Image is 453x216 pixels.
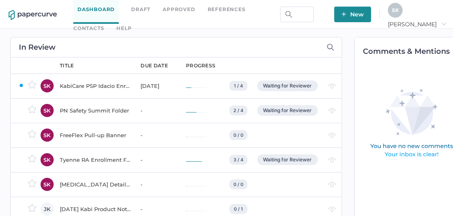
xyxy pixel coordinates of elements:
div: [DATE] [140,81,176,91]
div: Waiting for Reviewer [257,154,318,165]
a: Contacts [73,24,104,33]
span: S K [392,7,399,13]
div: SK [41,129,54,142]
img: star-inactive.70f2008a.svg [28,80,36,89]
img: star-inactive.70f2008a.svg [28,154,36,163]
img: eye-light-gray.b6d092a5.svg [328,83,336,89]
img: eye-light-gray.b6d092a5.svg [328,157,336,163]
img: eye-light-gray.b6d092a5.svg [328,133,336,138]
img: star-inactive.70f2008a.svg [28,179,36,187]
div: PN Safety Summit Folder [60,106,131,115]
img: star-inactive.70f2008a.svg [28,130,36,138]
div: Tyenne RA Enrollment Form [60,155,131,165]
img: eye-light-gray.b6d092a5.svg [328,207,336,212]
span: [PERSON_NAME] [388,21,446,28]
img: search-icon-expand.c6106642.svg [327,44,334,51]
div: FreeFlex Pull-up Banner [60,130,131,140]
div: [DATE] Kabi Product Notification Campaign report [60,204,131,214]
div: JK [41,202,54,216]
img: eye-light-gray.b6d092a5.svg [328,182,336,187]
input: Search Workspace [280,7,314,22]
a: Draft [131,5,150,14]
div: due date [140,62,168,69]
div: 3 / 4 [229,155,247,165]
div: SK [41,153,54,166]
td: - [132,172,178,197]
div: 0 / 0 [229,130,247,140]
img: eye-light-gray.b6d092a5.svg [328,108,336,113]
div: progress [186,62,215,69]
td: - [132,98,178,123]
div: [MEDICAL_DATA] Detail Aid - 8 Pager [60,179,131,189]
div: Waiting for Reviewer [257,80,318,91]
a: References [208,5,246,14]
i: arrow_right [441,21,446,27]
td: - [132,147,178,172]
div: KabiCare PSP Idacio Enrolment Form - Rheumatology (All Indications) [60,81,131,91]
img: ZaPP2z7XVwAAAABJRU5ErkJggg== [19,83,24,88]
div: help [116,24,131,33]
a: Approved [163,5,195,14]
span: New [342,7,364,22]
img: star-inactive.70f2008a.svg [28,105,36,113]
div: 0 / 0 [229,179,247,189]
div: 1 / 4 [229,81,247,91]
td: - [132,123,178,147]
img: papercurve-logo-colour.7244d18c.svg [9,10,57,20]
div: SK [41,79,54,92]
div: title [60,62,74,69]
div: 0 / 1 [229,204,247,214]
img: star-inactive.70f2008a.svg [28,204,36,212]
div: SK [41,104,54,117]
h2: In Review [19,44,56,51]
div: 2 / 4 [229,106,247,115]
div: SK [41,178,54,191]
img: plus-white.e19ec114.svg [342,12,346,16]
img: search.bf03fe8b.svg [285,11,292,18]
div: Waiting for Reviewer [257,105,318,116]
button: New [334,7,371,22]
